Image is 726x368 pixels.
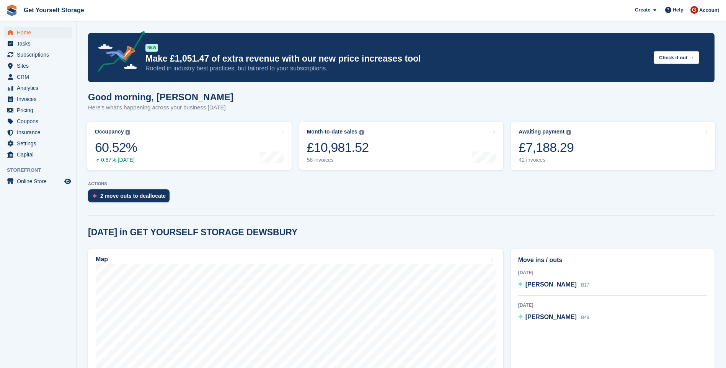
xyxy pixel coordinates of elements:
a: Get Yourself Storage [21,4,87,16]
span: Insurance [17,127,63,138]
span: Settings [17,138,63,149]
a: menu [4,60,72,71]
h1: Good morning, [PERSON_NAME] [88,92,233,102]
span: B49 [581,315,589,320]
a: menu [4,72,72,82]
a: menu [4,149,72,160]
div: Month-to-date sales [307,129,357,135]
div: 42 invoices [519,157,574,163]
img: move_outs_to_deallocate_icon-f764333ba52eb49d3ac5e1228854f67142a1ed5810a6f6cc68b1a99e826820c5.svg [93,194,96,198]
a: Occupancy 60.52% 0.67% [DATE] [87,122,292,170]
img: icon-info-grey-7440780725fd019a000dd9b08b2336e03edf1995a4989e88bcd33f0948082b44.svg [566,130,571,135]
h2: Move ins / outs [518,256,707,265]
a: [PERSON_NAME] B17 [518,280,589,290]
div: 0.67% [DATE] [95,157,137,163]
button: Check it out → [654,51,699,64]
div: [DATE] [518,269,707,276]
p: Here's what's happening across your business [DATE] [88,103,233,112]
div: 58 invoices [307,157,369,163]
a: menu [4,116,72,127]
a: [PERSON_NAME] B49 [518,313,589,322]
a: menu [4,83,72,93]
span: Storefront [7,166,76,174]
a: menu [4,94,72,104]
span: Home [17,27,63,38]
img: icon-info-grey-7440780725fd019a000dd9b08b2336e03edf1995a4989e88bcd33f0948082b44.svg [359,130,364,135]
span: Invoices [17,94,63,104]
p: Rooted in industry best practices, but tailored to your subscriptions. [145,64,648,73]
a: Month-to-date sales £10,981.52 58 invoices [299,122,504,170]
a: menu [4,38,72,49]
a: Preview store [63,177,72,186]
a: menu [4,27,72,38]
img: stora-icon-8386f47178a22dfd0bd8f6a31ec36ba5ce8667c1dd55bd0f319d3a0aa187defe.svg [6,5,18,16]
h2: Map [96,256,108,263]
h2: [DATE] in GET YOURSELF STORAGE DEWSBURY [88,227,297,238]
p: ACTIONS [88,181,715,186]
span: Tasks [17,38,63,49]
div: 60.52% [95,140,137,155]
a: menu [4,127,72,138]
div: Awaiting payment [519,129,564,135]
span: Capital [17,149,63,160]
div: 2 move outs to deallocate [100,193,166,199]
a: menu [4,138,72,149]
a: Awaiting payment £7,188.29 42 invoices [511,122,715,170]
a: menu [4,49,72,60]
div: £10,981.52 [307,140,369,155]
span: Subscriptions [17,49,63,60]
span: [PERSON_NAME] [525,314,577,320]
span: Account [699,7,719,14]
span: [PERSON_NAME] [525,281,577,288]
div: NEW [145,44,158,52]
p: Make £1,051.47 of extra revenue with our new price increases tool [145,53,648,64]
img: icon-info-grey-7440780725fd019a000dd9b08b2336e03edf1995a4989e88bcd33f0948082b44.svg [126,130,130,135]
span: Coupons [17,116,63,127]
span: Online Store [17,176,63,187]
a: 2 move outs to deallocate [88,189,173,206]
span: Sites [17,60,63,71]
span: B17 [581,282,589,288]
img: James Brocklehurst [690,6,698,14]
div: £7,188.29 [519,140,574,155]
div: Occupancy [95,129,124,135]
div: [DATE] [518,302,707,309]
a: menu [4,105,72,116]
span: Pricing [17,105,63,116]
img: price-adjustments-announcement-icon-8257ccfd72463d97f412b2fc003d46551f7dbcb40ab6d574587a9cd5c0d94... [91,31,145,75]
span: Help [673,6,684,14]
span: Analytics [17,83,63,93]
a: menu [4,176,72,187]
span: CRM [17,72,63,82]
span: Create [635,6,650,14]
